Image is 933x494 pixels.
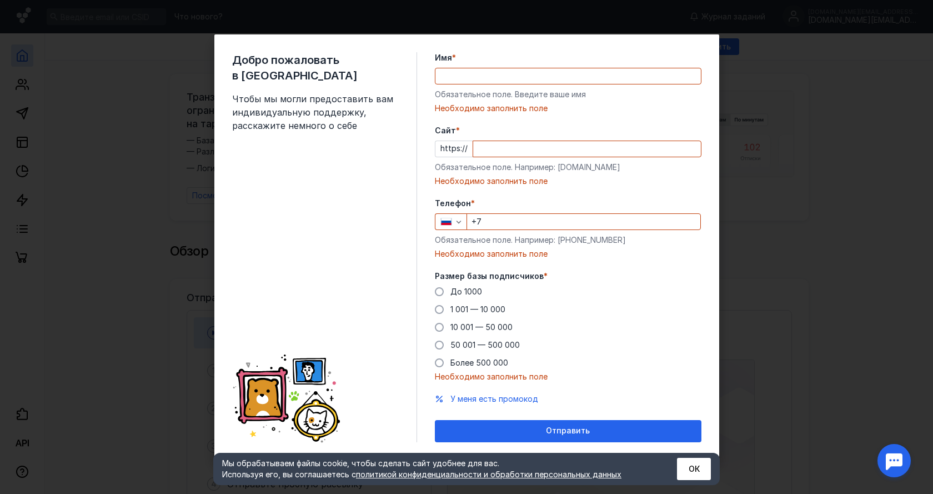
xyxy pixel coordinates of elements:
[435,371,701,382] div: Необходимо заполнить поле
[435,125,456,136] span: Cайт
[450,287,482,296] span: До 1000
[450,394,538,403] span: У меня есть промокод
[450,322,513,332] span: 10 001 — 50 000
[222,458,650,480] div: Мы обрабатываем файлы cookie, чтобы сделать сайт удобнее для вас. Используя его, вы соглашаетесь c
[435,89,701,100] div: Обязательное поле. Введите ваше имя
[450,358,508,367] span: Более 500 000
[356,470,621,479] a: политикой конфиденциальности и обработки персональных данных
[435,162,701,173] div: Обязательное поле. Например: [DOMAIN_NAME]
[546,426,590,436] span: Отправить
[435,176,701,187] div: Необходимо заполнить поле
[435,234,701,246] div: Обязательное поле. Например: [PHONE_NUMBER]
[450,340,520,350] span: 50 001 — 500 000
[435,103,701,114] div: Необходимо заполнить поле
[677,458,711,480] button: ОК
[435,271,544,282] span: Размер базы подписчиков
[435,248,701,260] div: Необходимо заполнить поле
[435,420,701,442] button: Отправить
[232,52,399,83] span: Добро пожаловать в [GEOGRAPHIC_DATA]
[435,198,471,209] span: Телефон
[232,92,399,132] span: Чтобы мы могли предоставить вам индивидуальную поддержку, расскажите немного о себе
[450,305,505,314] span: 1 001 — 10 000
[435,52,452,63] span: Имя
[450,393,538,405] button: У меня есть промокод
